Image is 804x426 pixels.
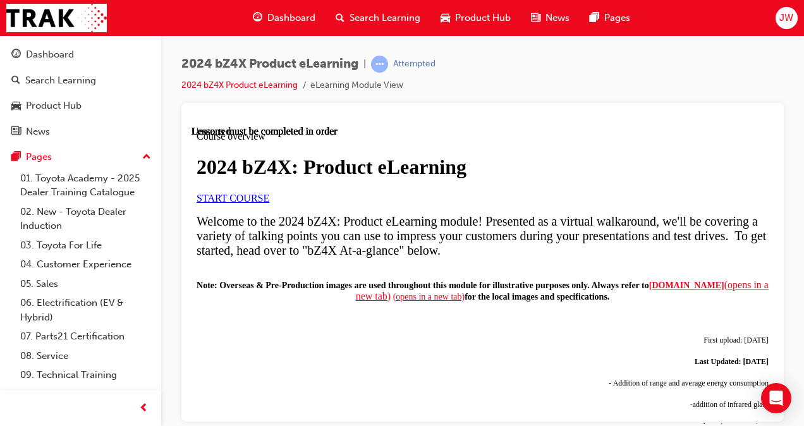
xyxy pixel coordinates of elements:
[458,155,533,164] span: [DOMAIN_NAME]
[604,11,630,25] span: Pages
[6,4,107,32] img: Trak
[15,293,156,327] a: 06. Electrification (EV & Hybrid)
[5,155,458,164] span: Note: Overseas & Pre-Production images are used throughout this module for illustrative purposes ...
[441,10,450,26] span: car-icon
[267,11,315,25] span: Dashboard
[15,236,156,255] a: 03. Toyota For Life
[310,78,403,93] li: eLearning Module View
[25,73,96,88] div: Search Learning
[5,40,156,145] button: DashboardSearch LearningProduct HubNews
[761,383,791,413] div: Open Intercom Messenger
[5,88,575,131] span: Welcome to the 2024 bZ4X: Product eLearning module! Presented as a virtual walkaround, we'll be c...
[164,154,577,176] span: (opens in a new tab)
[11,126,21,138] span: news-icon
[181,80,298,90] a: 2024 bZ4X Product eLearning
[5,30,577,53] h1: 2024 bZ4X: Product eLearning
[164,154,577,176] a: [DOMAIN_NAME](opens in a new tab)
[15,274,156,294] a: 05. Sales
[11,75,20,87] span: search-icon
[11,152,21,163] span: pages-icon
[393,58,435,70] div: Attempted
[5,120,156,143] a: News
[273,166,418,176] strong: for the local images and specifications.
[5,145,156,169] button: Pages
[521,5,580,31] a: news-iconNews
[15,255,156,274] a: 04. Customer Experience
[417,253,577,262] span: - Addition of range and average energy consumption
[776,7,798,29] button: JW
[253,10,262,26] span: guage-icon
[15,365,156,385] a: 09. Technical Training
[350,11,420,25] span: Search Learning
[142,149,151,166] span: up-icon
[503,231,577,240] strong: Last Updated: [DATE]
[326,5,430,31] a: search-iconSearch Learning
[371,56,388,73] span: learningRecordVerb_ATTEMPT-icon
[503,296,577,305] span: -other minor corrections
[5,43,156,66] a: Dashboard
[26,150,52,164] div: Pages
[26,47,74,62] div: Dashboard
[545,11,569,25] span: News
[26,125,50,139] div: News
[11,100,21,112] span: car-icon
[15,202,156,236] a: 02. New - Toyota Dealer Induction
[26,99,82,113] div: Product Hub
[336,10,344,26] span: search-icon
[5,67,78,78] a: START COURSE
[580,5,640,31] a: pages-iconPages
[139,401,149,417] span: prev-icon
[499,274,577,283] span: -addition of infrared glass
[181,57,358,71] span: 2024 bZ4X Product eLearning
[15,327,156,346] a: 07. Parts21 Certification
[779,11,793,25] span: JW
[5,69,156,92] a: Search Learning
[15,169,156,202] a: 01. Toyota Academy - 2025 Dealer Training Catalogue
[512,210,577,219] span: First upload: [DATE]
[363,57,366,71] span: |
[590,10,599,26] span: pages-icon
[11,49,21,61] span: guage-icon
[5,94,156,118] a: Product Hub
[243,5,326,31] a: guage-iconDashboard
[455,11,511,25] span: Product Hub
[202,166,274,176] a: (opens in a new tab)
[531,10,540,26] span: news-icon
[15,346,156,366] a: 08. Service
[430,5,521,31] a: car-iconProduct Hub
[15,385,156,405] a: 10. TUNE Rev-Up Training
